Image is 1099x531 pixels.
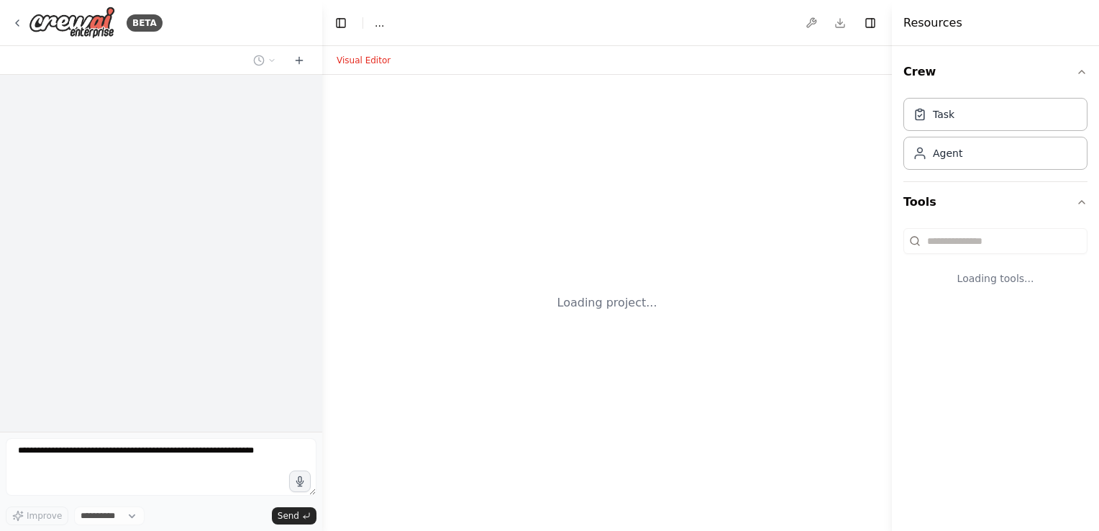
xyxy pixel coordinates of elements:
[933,107,954,122] div: Task
[903,182,1087,222] button: Tools
[127,14,163,32] div: BETA
[903,14,962,32] h4: Resources
[903,92,1087,181] div: Crew
[933,146,962,160] div: Agent
[860,13,880,33] button: Hide right sidebar
[247,52,282,69] button: Switch to previous chat
[29,6,115,39] img: Logo
[328,52,399,69] button: Visual Editor
[557,294,657,312] div: Loading project...
[375,16,384,30] nav: breadcrumb
[375,16,384,30] span: ...
[278,510,299,522] span: Send
[903,260,1087,297] div: Loading tools...
[27,510,62,522] span: Improve
[288,52,311,69] button: Start a new chat
[331,13,351,33] button: Hide left sidebar
[289,471,311,492] button: Click to speak your automation idea
[903,52,1087,92] button: Crew
[272,507,316,525] button: Send
[903,222,1087,309] div: Tools
[6,507,68,525] button: Improve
